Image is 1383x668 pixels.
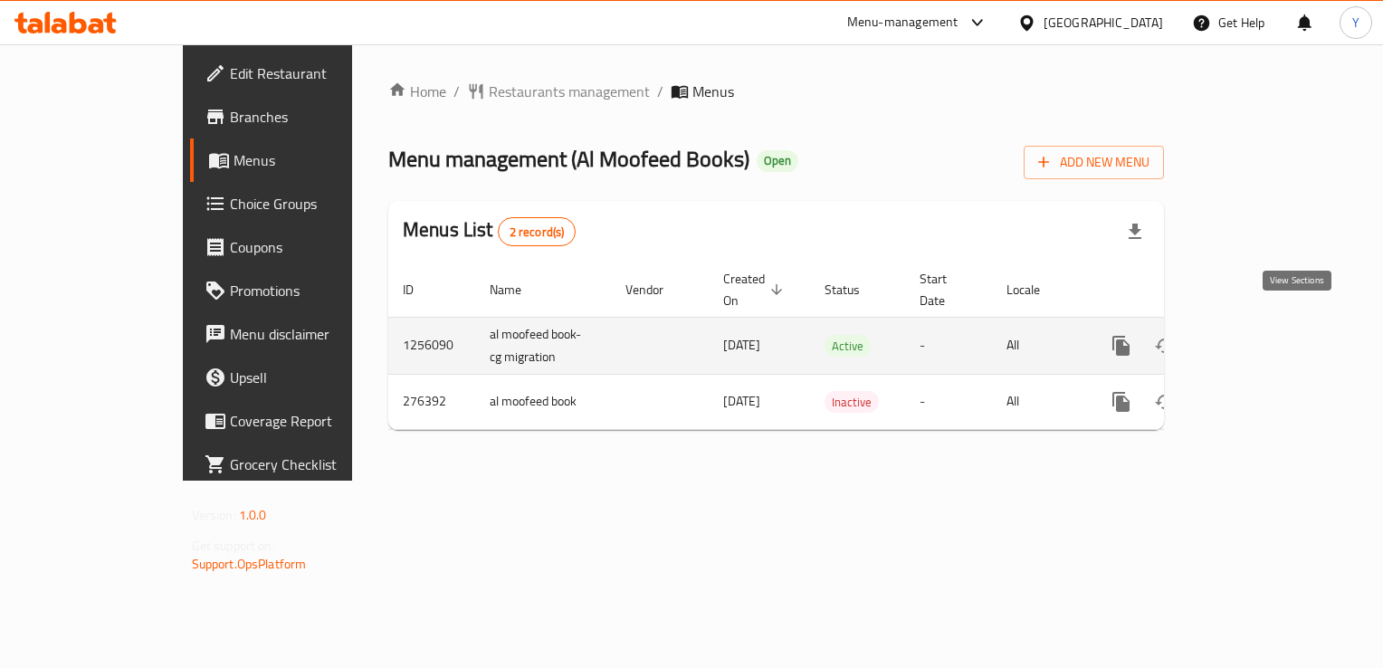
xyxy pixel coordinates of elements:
[992,317,1085,374] td: All
[230,236,399,258] span: Coupons
[388,262,1288,430] table: enhanced table
[190,312,414,356] a: Menu disclaimer
[467,81,650,102] a: Restaurants management
[905,374,992,429] td: -
[190,356,414,399] a: Upsell
[489,81,650,102] span: Restaurants management
[1100,380,1143,424] button: more
[388,317,475,374] td: 1256090
[723,389,760,413] span: [DATE]
[825,336,871,357] span: Active
[825,391,879,413] div: Inactive
[657,81,663,102] li: /
[239,503,267,527] span: 1.0.0
[190,138,414,182] a: Menus
[190,95,414,138] a: Branches
[230,323,399,345] span: Menu disclaimer
[403,216,576,246] h2: Menus List
[920,268,970,311] span: Start Date
[1352,13,1359,33] span: Y
[388,374,475,429] td: 276392
[190,225,414,269] a: Coupons
[190,399,414,443] a: Coverage Report
[230,280,399,301] span: Promotions
[190,52,414,95] a: Edit Restaurant
[1085,262,1288,318] th: Actions
[403,279,437,301] span: ID
[825,279,883,301] span: Status
[1044,13,1163,33] div: [GEOGRAPHIC_DATA]
[230,453,399,475] span: Grocery Checklist
[1100,324,1143,367] button: more
[230,193,399,215] span: Choice Groups
[388,81,446,102] a: Home
[757,150,798,172] div: Open
[230,62,399,84] span: Edit Restaurant
[723,268,788,311] span: Created On
[490,279,545,301] span: Name
[190,269,414,312] a: Promotions
[388,81,1164,102] nav: breadcrumb
[625,279,687,301] span: Vendor
[190,182,414,225] a: Choice Groups
[230,367,399,388] span: Upsell
[230,106,399,128] span: Branches
[498,217,577,246] div: Total records count
[825,392,879,413] span: Inactive
[192,534,275,558] span: Get support on:
[388,138,749,179] span: Menu management ( Al Moofeed Books )
[905,317,992,374] td: -
[499,224,576,241] span: 2 record(s)
[1006,279,1063,301] span: Locale
[992,374,1085,429] td: All
[1024,146,1164,179] button: Add New Menu
[723,333,760,357] span: [DATE]
[1113,210,1157,253] div: Export file
[757,153,798,168] span: Open
[453,81,460,102] li: /
[230,410,399,432] span: Coverage Report
[847,12,959,33] div: Menu-management
[475,317,611,374] td: al moofeed book-cg migration
[1143,380,1187,424] button: Change Status
[1038,151,1149,174] span: Add New Menu
[692,81,734,102] span: Menus
[475,374,611,429] td: al moofeed book
[190,443,414,486] a: Grocery Checklist
[825,335,871,357] div: Active
[192,503,236,527] span: Version:
[234,149,399,171] span: Menus
[192,552,307,576] a: Support.OpsPlatform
